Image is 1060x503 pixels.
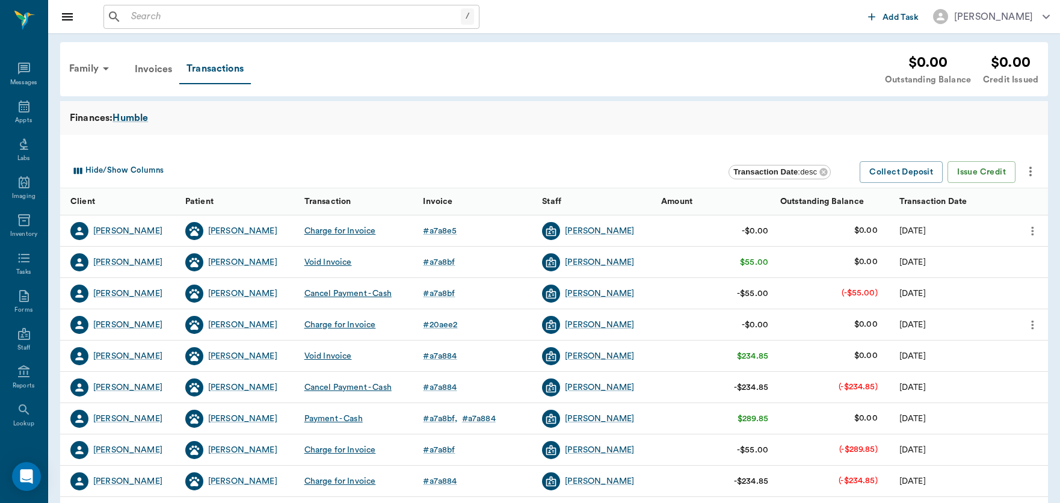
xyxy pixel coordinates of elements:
[179,54,251,84] a: Transactions
[1023,315,1042,335] button: more
[304,350,352,362] div: Void Invoice
[565,444,634,456] div: [PERSON_NAME]
[423,319,457,331] div: # 20aee2
[885,52,971,73] div: $0.00
[983,73,1038,87] div: Credit Issued
[13,419,34,428] div: Lookup
[1029,193,1046,210] button: Sort
[899,350,926,362] div: 08/19/25
[1023,221,1042,241] button: more
[93,475,162,487] a: [PERSON_NAME]
[536,188,655,215] div: Staff
[423,444,460,456] a: #a7a8bf
[462,413,496,425] div: # a7a884
[208,413,277,425] a: [PERSON_NAME]
[17,344,30,353] div: Staff
[655,188,774,215] div: Amount
[55,5,79,29] button: Close drawer
[423,319,462,331] a: #20aee2
[423,225,457,237] div: # a7a8e5
[737,444,768,456] div: -$55.00
[885,73,971,87] div: Outstanding Balance
[208,350,277,362] div: [PERSON_NAME]
[423,475,457,487] div: # a7a884
[13,381,35,390] div: Reports
[12,462,41,491] div: Open Intercom Messenger
[185,185,214,218] div: Patient
[93,381,162,393] a: [PERSON_NAME]
[733,167,817,176] span: : desc
[423,381,457,393] div: # a7a884
[304,381,392,393] div: Cancel Payment - Cash
[395,193,411,210] button: Sort
[112,111,148,125] a: Humble
[423,225,461,237] a: #a7a8e5
[208,256,277,268] a: [PERSON_NAME]
[208,225,277,237] a: [PERSON_NAME]
[423,444,455,456] div: # a7a8bf
[740,256,768,268] div: $55.00
[93,288,162,300] div: [PERSON_NAME]
[461,8,474,25] div: /
[298,188,418,215] div: Transaction
[93,256,162,268] a: [PERSON_NAME]
[93,319,162,331] a: [PERSON_NAME]
[17,154,30,163] div: Labs
[208,288,277,300] div: [PERSON_NAME]
[423,350,457,362] div: # a7a884
[93,444,162,456] a: [PERSON_NAME]
[565,350,634,362] a: [PERSON_NAME]
[208,381,277,393] a: [PERSON_NAME]
[276,193,292,210] button: Sort
[423,413,461,425] a: #a7a8bf
[423,256,455,268] div: # a7a8bf
[156,193,173,210] button: Sort
[899,288,926,300] div: 08/19/25
[304,185,351,218] div: Transaction
[68,161,167,181] button: Select columns
[565,225,634,237] a: [PERSON_NAME]
[734,475,768,487] div: -$234.85
[565,475,634,487] a: [PERSON_NAME]
[565,381,634,393] div: [PERSON_NAME]
[12,192,35,201] div: Imaging
[93,350,162,362] a: [PERSON_NAME]
[899,225,926,237] div: 08/19/25
[462,413,501,425] a: #a7a884
[423,288,460,300] a: #a7a8bf
[1020,161,1041,182] button: more
[93,225,162,237] a: [PERSON_NAME]
[661,185,692,218] div: Amount
[565,288,634,300] div: [PERSON_NAME]
[742,225,768,237] div: -$0.00
[70,185,95,218] div: Client
[830,434,887,466] td: (-$289.85)
[737,350,768,362] div: $234.85
[863,5,923,28] button: Add Task
[565,413,634,425] div: [PERSON_NAME]
[899,413,926,425] div: 08/19/25
[62,54,120,83] div: Family
[733,167,798,176] b: Transaction Date
[423,381,461,393] a: #a7a884
[923,5,1059,28] button: [PERSON_NAME]
[899,256,926,268] div: 08/19/25
[845,246,887,278] td: $0.00
[632,193,649,210] button: Sort
[93,413,162,425] a: [PERSON_NAME]
[948,161,1015,184] button: Issue Credit
[780,185,864,218] div: Outstanding Balance
[737,288,768,300] div: -$55.00
[208,444,277,456] a: [PERSON_NAME]
[829,371,887,403] td: (-$234.85)
[179,188,298,215] div: Patient
[208,319,277,331] a: [PERSON_NAME]
[208,475,277,487] a: [PERSON_NAME]
[729,165,831,179] div: Transaction Date:desc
